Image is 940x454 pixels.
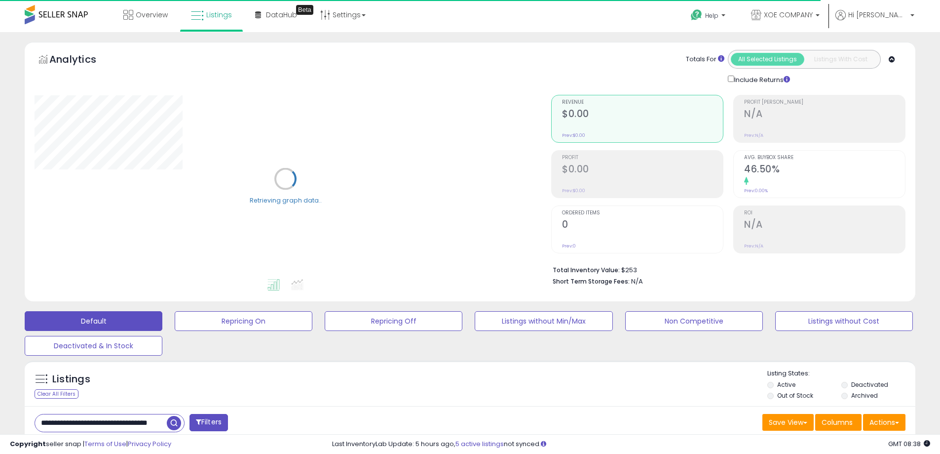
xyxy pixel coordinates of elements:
[720,74,802,85] div: Include Returns
[744,164,905,177] h2: 46.50%
[767,369,915,378] p: Listing States:
[553,277,630,286] b: Short Term Storage Fees:
[744,219,905,232] h2: N/A
[52,372,90,386] h5: Listings
[128,439,171,449] a: Privacy Policy
[562,108,723,122] h2: $0.00
[10,439,46,449] strong: Copyright
[553,266,620,274] b: Total Inventory Value:
[731,53,804,66] button: All Selected Listings
[705,11,718,20] span: Help
[175,311,312,331] button: Repricing On
[625,311,763,331] button: Non Competitive
[744,132,763,138] small: Prev: N/A
[250,196,322,205] div: Retrieving graph data..
[562,243,576,249] small: Prev: 0
[686,55,724,64] div: Totals For
[744,243,763,249] small: Prev: N/A
[562,132,585,138] small: Prev: $0.00
[35,389,78,399] div: Clear All Filters
[189,414,228,431] button: Filters
[332,440,930,449] div: Last InventoryLab Update: 5 hours ago, not synced.
[296,5,313,15] div: Tooltip anchor
[764,10,813,20] span: XOE COMPANY
[562,188,585,194] small: Prev: $0.00
[744,108,905,122] h2: N/A
[744,155,905,161] span: Avg. Buybox Share
[562,219,723,232] h2: 0
[835,10,914,32] a: Hi [PERSON_NAME]
[562,210,723,216] span: Ordered Items
[851,391,878,400] label: Archived
[777,380,795,389] label: Active
[744,100,905,105] span: Profit [PERSON_NAME]
[863,414,905,431] button: Actions
[744,210,905,216] span: ROI
[455,439,504,449] a: 5 active listings
[851,380,888,389] label: Deactivated
[888,439,930,449] span: 2025-10-10 08:38 GMT
[631,277,643,286] span: N/A
[744,188,768,194] small: Prev: 0.00%
[49,52,115,69] h5: Analytics
[266,10,297,20] span: DataHub
[10,440,171,449] div: seller snap | |
[848,10,907,20] span: Hi [PERSON_NAME]
[690,9,703,21] i: Get Help
[822,417,853,427] span: Columns
[777,391,813,400] label: Out of Stock
[84,439,126,449] a: Terms of Use
[25,311,162,331] button: Default
[815,414,862,431] button: Columns
[206,10,232,20] span: Listings
[553,263,898,275] li: $253
[775,311,913,331] button: Listings without Cost
[762,414,814,431] button: Save View
[475,311,612,331] button: Listings without Min/Max
[136,10,168,20] span: Overview
[683,1,735,32] a: Help
[804,53,877,66] button: Listings With Cost
[325,311,462,331] button: Repricing Off
[562,100,723,105] span: Revenue
[25,336,162,356] button: Deactivated & In Stock
[562,155,723,161] span: Profit
[562,164,723,177] h2: $0.00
